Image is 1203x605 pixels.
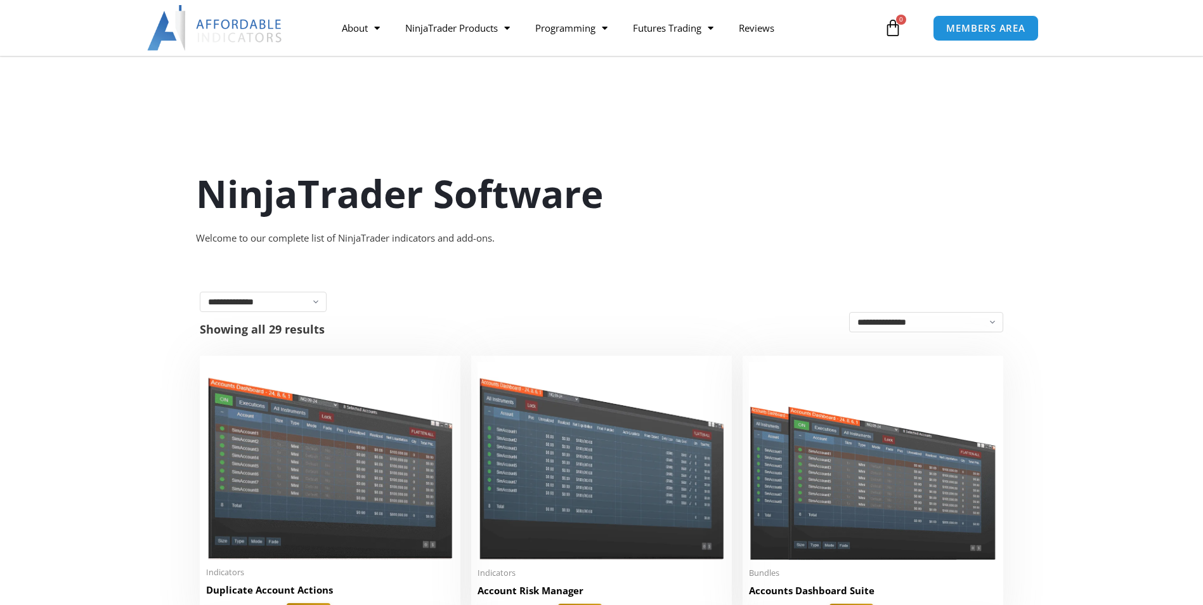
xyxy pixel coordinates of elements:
a: Account Risk Manager [478,584,725,604]
span: MEMBERS AREA [946,23,1025,33]
img: Account Risk Manager [478,362,725,559]
span: Indicators [478,568,725,578]
img: Duplicate Account Actions [206,362,454,559]
select: Shop order [849,312,1003,332]
h2: Accounts Dashboard Suite [749,584,997,597]
div: Welcome to our complete list of NinjaTrader indicators and add-ons. [196,230,1008,247]
img: LogoAI | Affordable Indicators – NinjaTrader [147,5,283,51]
span: Indicators [206,567,454,578]
h1: NinjaTrader Software [196,167,1008,220]
nav: Menu [329,13,881,42]
h2: Account Risk Manager [478,584,725,597]
a: Duplicate Account Actions [206,583,454,603]
a: Reviews [726,13,787,42]
a: About [329,13,393,42]
a: NinjaTrader Products [393,13,523,42]
a: 0 [865,10,921,46]
a: Accounts Dashboard Suite [749,584,997,604]
a: Futures Trading [620,13,726,42]
span: Bundles [749,568,997,578]
a: Programming [523,13,620,42]
p: Showing all 29 results [200,323,325,335]
img: Accounts Dashboard Suite [749,362,997,560]
span: 0 [896,15,906,25]
a: MEMBERS AREA [933,15,1039,41]
h2: Duplicate Account Actions [206,583,454,597]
